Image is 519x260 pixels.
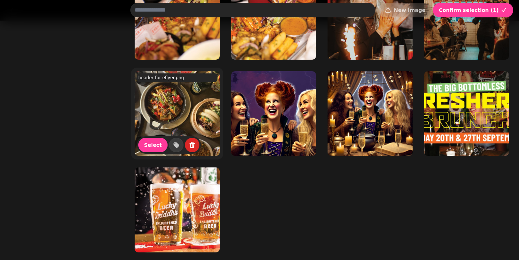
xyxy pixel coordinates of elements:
span: New image [394,8,425,13]
img: witches.png [231,71,316,156]
img: DALL·E 2024-09-13 15.31.29 - A realistic and fun scene of the Hocus Pocus witches enjoying a ligh... [328,71,413,156]
span: Confirm selection ( 1 ) [439,8,499,13]
button: Confirm selection (1) [433,3,513,17]
button: Select [138,138,168,152]
img: free pint.png [135,167,220,252]
img: freshers brunch header.png [424,71,509,156]
button: New image [378,3,431,17]
button: delete [185,138,199,152]
p: header for eflyer.png [138,75,184,81]
img: header for eflyer.png [135,71,220,156]
span: Select [144,142,162,148]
